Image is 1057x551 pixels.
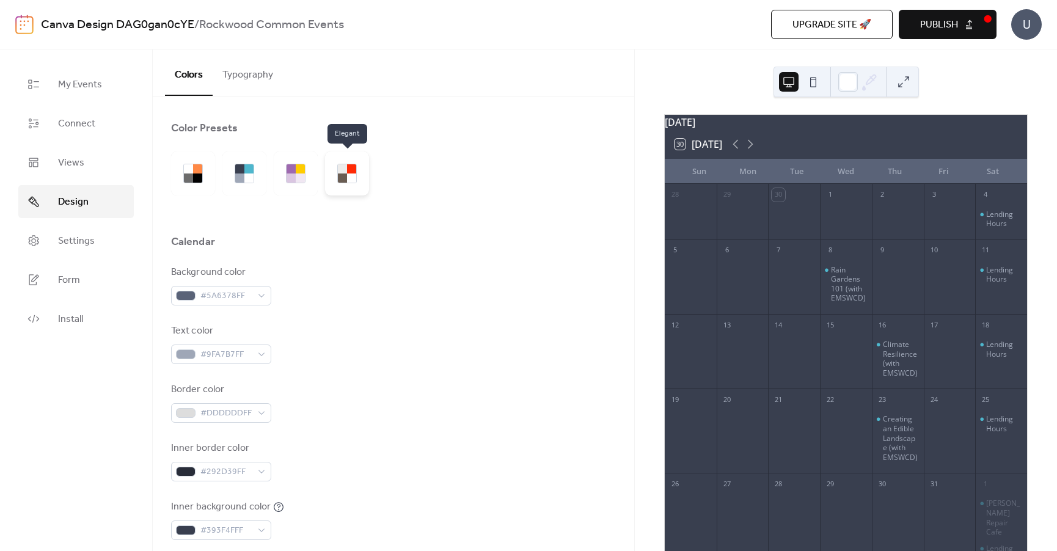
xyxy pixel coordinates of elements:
span: Settings [58,234,95,249]
a: Form [18,263,134,296]
div: Lending Hours [986,210,1022,228]
div: 15 [824,318,837,332]
div: 11 [979,244,992,257]
div: 22 [824,393,837,406]
div: 1 [979,477,992,491]
div: 16 [876,318,889,332]
div: 27 [720,477,734,491]
div: Creating an Edible Landscape (with EMSWCD) [883,414,919,462]
a: Design [18,185,134,218]
div: 23 [876,393,889,406]
div: Lending Hours [986,265,1022,284]
span: #292D39FF [200,465,252,480]
div: 29 [720,188,734,202]
div: Text color [171,324,269,338]
div: 17 [927,318,941,332]
div: Lending Hours [975,265,1027,284]
div: [PERSON_NAME] Repair Cafe [986,498,1022,536]
div: Lending Hours [975,414,1027,433]
div: Background color [171,265,269,280]
div: 30 [772,188,785,202]
div: 14 [772,318,785,332]
div: Creating an Edible Landscape (with EMSWCD) [872,414,924,462]
button: 30[DATE] [670,136,726,153]
a: Install [18,302,134,335]
div: 19 [668,393,682,406]
div: Rain Gardens 101 (with EMSWCD) [820,265,872,303]
a: Connect [18,107,134,140]
div: U [1011,9,1042,40]
button: Upgrade site 🚀 [771,10,893,39]
div: Color Presets [171,121,238,136]
div: 31 [927,477,941,491]
div: Lending Hours [986,340,1022,359]
div: 10 [927,244,941,257]
div: 28 [668,188,682,202]
span: Upgrade site 🚀 [792,18,871,32]
div: 4 [979,188,992,202]
div: 9 [876,244,889,257]
div: 3 [927,188,941,202]
div: 30 [876,477,889,491]
div: Climate Resilience (with EMSWCD) [872,340,924,378]
img: logo [15,15,34,34]
div: 2 [876,188,889,202]
div: Lending Hours [975,340,1027,359]
div: 5 [668,244,682,257]
b: / [194,13,199,37]
div: 13 [720,318,734,332]
span: Connect [58,117,95,131]
div: 18 [979,318,992,332]
span: My Events [58,78,102,92]
div: Border color [171,382,269,397]
div: Mon [723,159,772,184]
div: Gresham Repair Cafe [975,498,1027,536]
div: Lending Hours [975,210,1027,228]
span: Design [58,195,89,210]
div: Wed [821,159,870,184]
span: #393F4FFF [200,524,252,538]
b: Rockwood Common Events [199,13,344,37]
span: #DDDDDDFF [200,406,252,421]
div: 29 [824,477,837,491]
a: Canva Design DAG0gan0cYE [41,13,194,37]
div: 28 [772,477,785,491]
div: 6 [720,244,734,257]
span: #5A6378FF [200,289,252,304]
div: Thu [871,159,920,184]
div: Sun [675,159,723,184]
button: Publish [899,10,997,39]
div: 12 [668,318,682,332]
div: Inner border color [171,441,269,456]
div: Tue [772,159,821,184]
button: Colors [165,49,213,96]
div: 8 [824,244,837,257]
div: Fri [920,159,968,184]
a: My Events [18,68,134,101]
a: Settings [18,224,134,257]
div: 26 [668,477,682,491]
div: 24 [927,393,941,406]
div: Climate Resilience (with EMSWCD) [883,340,919,378]
span: Elegant [327,124,367,144]
div: 21 [772,393,785,406]
button: Typography [213,49,283,95]
span: Install [58,312,83,327]
div: 1 [824,188,837,202]
div: Calendar [171,235,215,249]
span: #9FA7B7FF [200,348,252,362]
div: [DATE] [665,115,1027,130]
div: Rain Gardens 101 (with EMSWCD) [831,265,867,303]
span: Form [58,273,80,288]
div: 25 [979,393,992,406]
div: Lending Hours [986,414,1022,433]
span: Views [58,156,84,170]
div: 20 [720,393,734,406]
a: Views [18,146,134,179]
div: 7 [772,244,785,257]
span: Publish [920,18,958,32]
div: Inner background color [171,500,271,514]
div: Sat [968,159,1017,184]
